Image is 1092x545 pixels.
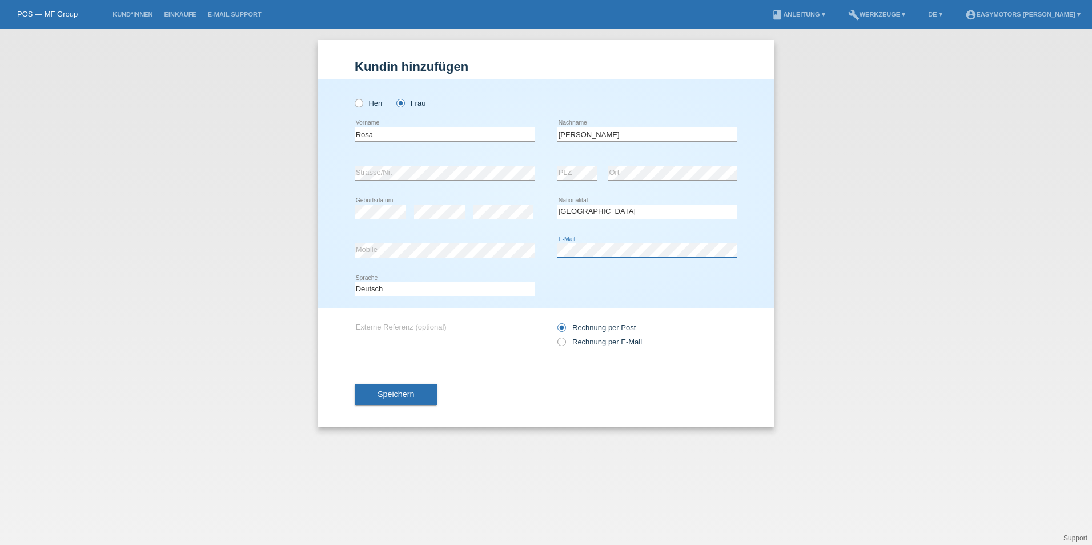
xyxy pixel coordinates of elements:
label: Rechnung per Post [557,323,636,332]
a: bookAnleitung ▾ [766,11,830,18]
a: Einkäufe [158,11,202,18]
label: Frau [396,99,425,107]
i: book [772,9,783,21]
input: Frau [396,99,404,106]
a: buildWerkzeuge ▾ [842,11,912,18]
a: account_circleEasymotors [PERSON_NAME] ▾ [959,11,1086,18]
a: Support [1063,534,1087,542]
i: account_circle [965,9,977,21]
span: Speichern [378,390,414,399]
label: Herr [355,99,383,107]
a: DE ▾ [922,11,948,18]
input: Rechnung per E-Mail [557,338,565,352]
input: Rechnung per Post [557,323,565,338]
a: E-Mail Support [202,11,267,18]
h1: Kundin hinzufügen [355,59,737,74]
input: Herr [355,99,362,106]
label: Rechnung per E-Mail [557,338,642,346]
button: Speichern [355,384,437,406]
a: Kund*innen [107,11,158,18]
i: build [848,9,860,21]
a: POS — MF Group [17,10,78,18]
